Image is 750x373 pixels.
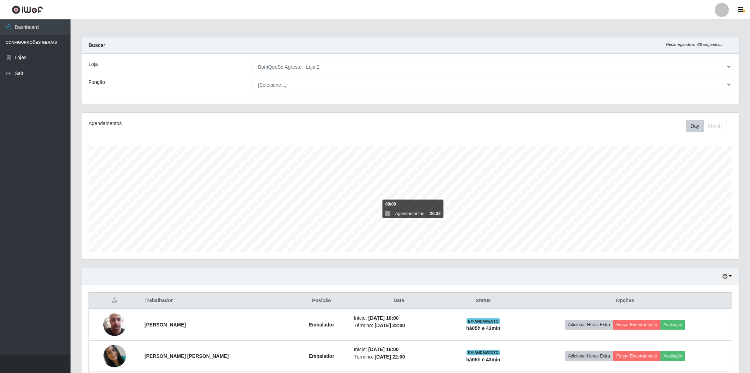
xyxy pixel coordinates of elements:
img: 1745843945427.jpeg [103,305,126,345]
th: Data [349,293,448,309]
strong: há 05 h e 43 min [466,357,500,362]
i: Recarregando em 29 segundos... [666,42,724,47]
li: Término: [354,353,444,361]
strong: Buscar [89,42,105,48]
strong: [PERSON_NAME] [145,322,186,328]
li: Início: [354,346,444,353]
button: Avaliação [660,351,685,361]
strong: Embalador [309,353,334,359]
label: Loja [89,61,98,68]
time: [DATE] 16:00 [368,315,399,321]
th: Status [448,293,518,309]
time: [DATE] 22:00 [374,354,405,360]
label: Função [89,79,105,86]
div: Toolbar with button groups [686,120,732,132]
div: First group [686,120,726,132]
button: Avaliação [660,320,685,330]
button: Forçar Encerramento [613,351,660,361]
button: Adicionar Horas Extra [565,351,613,361]
strong: [PERSON_NAME] [PERSON_NAME] [145,353,229,359]
button: Month [703,120,726,132]
li: Início: [354,314,444,322]
th: Trabalhador [140,293,293,309]
img: 1693608079370.jpeg [103,345,126,367]
th: Opções [518,293,732,309]
span: EM ANDAMENTO [467,318,500,324]
img: CoreUI Logo [12,5,43,14]
button: Forçar Encerramento [613,320,660,330]
strong: Embalador [309,322,334,328]
span: EM ANDAMENTO [467,350,500,355]
time: [DATE] 22:00 [374,323,405,328]
button: Day [686,120,704,132]
button: Adicionar Horas Extra [565,320,613,330]
strong: há 05 h e 43 min [466,325,500,331]
div: Agendamentos [89,120,350,127]
time: [DATE] 16:00 [368,347,399,352]
th: Posição [293,293,349,309]
li: Término: [354,322,444,329]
